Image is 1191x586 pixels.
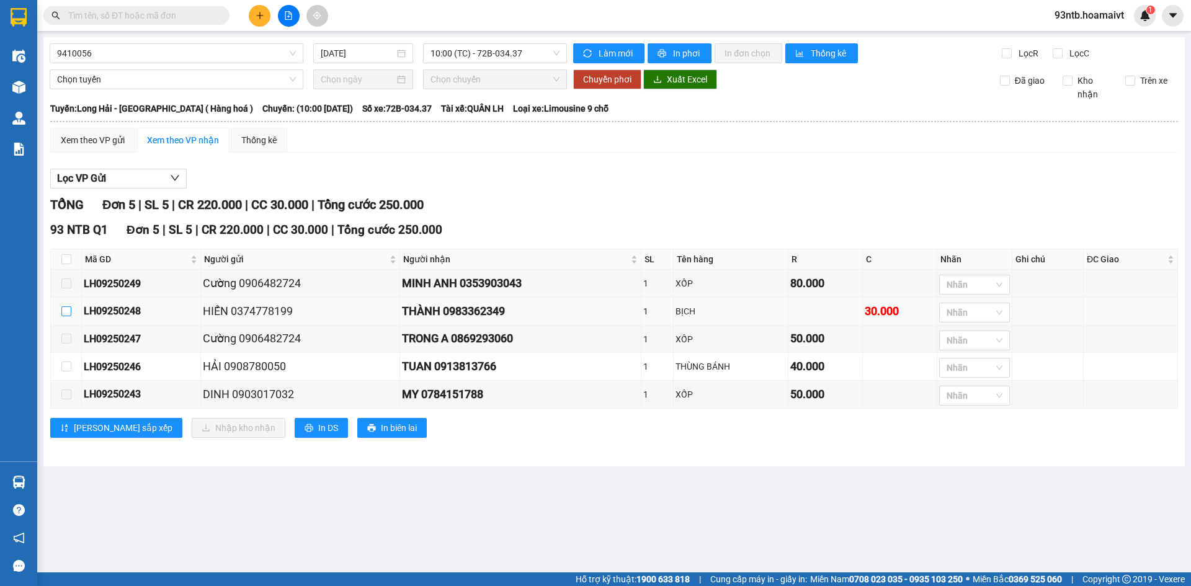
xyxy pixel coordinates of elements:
[61,133,125,147] div: Xem theo VP gửi
[788,249,863,270] th: R
[863,249,937,270] th: C
[84,331,198,347] div: LH09250247
[203,275,398,292] div: Cường 0906482724
[710,572,807,586] span: Cung cấp máy in - giấy in:
[676,360,786,373] div: THÙNG BÁNH
[667,73,707,86] span: Xuất Excel
[940,252,1009,266] div: Nhãn
[13,504,25,516] span: question-circle
[674,249,788,270] th: Tên hàng
[169,223,192,237] span: SL 5
[203,358,398,375] div: HẢI 0908780050
[102,197,135,212] span: Đơn 5
[51,11,60,20] span: search
[715,43,782,63] button: In đơn chọn
[676,277,786,290] div: XỐP
[402,303,639,320] div: THÀNH 0983362349
[1014,47,1040,60] span: Lọc R
[676,388,786,401] div: XỐP
[203,330,398,347] div: Cường 0906482724
[795,49,806,59] span: bar-chart
[583,49,594,59] span: sync
[86,68,164,92] b: 154/1 Bình Giã, P 8
[84,276,198,291] div: LH09250249
[643,360,671,373] div: 1
[262,102,353,115] span: Chuyến: (10:00 [DATE])
[430,70,560,89] span: Chọn chuyến
[811,47,848,60] span: Thống kê
[849,574,963,584] strong: 0708 023 035 - 0935 103 250
[256,11,264,20] span: plus
[172,197,175,212] span: |
[85,252,188,266] span: Mã GD
[82,326,201,353] td: LH09250247
[178,197,242,212] span: CR 220.000
[241,133,277,147] div: Thống kê
[1167,10,1179,21] span: caret-down
[50,418,182,438] button: sort-ascending[PERSON_NAME] sắp xếp
[865,303,935,320] div: 30.000
[6,68,83,119] b: 93 Nguyễn Thái Bình, [GEOGRAPHIC_DATA]
[673,47,702,60] span: In phơi
[82,298,201,326] td: LH09250248
[576,572,690,586] span: Hỗ trợ kỹ thuật:
[966,577,970,582] span: ⚪️
[331,223,334,237] span: |
[305,424,313,433] span: printer
[170,173,180,183] span: down
[1122,575,1131,584] span: copyright
[573,43,645,63] button: syncLàm mới
[790,386,860,403] div: 50.000
[57,171,106,186] span: Lọc VP Gửi
[12,112,25,125] img: warehouse-icon
[321,47,395,60] input: 13/09/2025
[643,277,671,290] div: 1
[362,102,432,115] span: Số xe: 72B-034.37
[790,275,860,292] div: 80.000
[973,572,1062,586] span: Miền Bắc
[403,252,628,266] span: Người nhận
[192,418,285,438] button: downloadNhập kho nhận
[245,197,248,212] span: |
[12,50,25,63] img: warehouse-icon
[50,169,187,189] button: Lọc VP Gửi
[84,303,198,319] div: LH09250248
[1071,572,1073,586] span: |
[1140,10,1151,21] img: icon-new-feature
[1010,74,1050,87] span: Đã giao
[127,223,159,237] span: Đơn 5
[1148,6,1153,14] span: 1
[402,386,639,403] div: MY 0784151788
[658,49,668,59] span: printer
[147,133,219,147] div: Xem theo VP nhận
[381,421,417,435] span: In biên lai
[60,424,69,433] span: sort-ascending
[84,359,198,375] div: LH09250246
[82,270,201,298] td: LH09250249
[337,223,442,237] span: Tổng cước 250.000
[1064,47,1091,60] span: Lọc C
[6,6,50,50] img: logo.jpg
[643,304,671,318] div: 1
[441,102,504,115] span: Tài xế: QUÂN LH
[57,70,296,89] span: Chọn tuyến
[318,421,338,435] span: In DS
[676,304,786,318] div: BỊCH
[321,73,395,86] input: Chọn ngày
[513,102,609,115] span: Loại xe: Limousine 9 chỗ
[82,353,201,381] td: LH09250246
[203,303,398,320] div: HIẾN 0374778199
[641,249,674,270] th: SL
[138,197,141,212] span: |
[810,572,963,586] span: Miền Nam
[790,330,860,347] div: 50.000
[295,418,348,438] button: printerIn DS
[699,572,701,586] span: |
[1135,74,1172,87] span: Trên xe
[402,358,639,375] div: TUAN 0913813766
[653,75,662,85] span: download
[599,47,635,60] span: Làm mới
[790,358,860,375] div: 40.000
[278,5,300,27] button: file-add
[273,223,328,237] span: CC 30.000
